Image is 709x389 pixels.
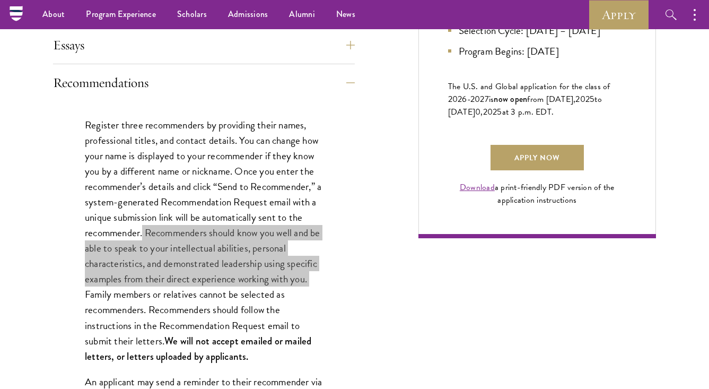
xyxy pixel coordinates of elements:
span: The U.S. and Global application for the class of 202 [448,80,610,106]
span: from [DATE], [527,93,575,106]
span: 5 [497,106,502,118]
span: , [480,106,483,118]
button: Recommendations [53,70,355,96]
span: 6 [462,93,467,106]
button: Essays [53,32,355,58]
p: Register three recommenders by providing their names, professional titles, and contact details. Y... [85,117,323,364]
li: Selection Cycle: [DATE] – [DATE] [448,23,627,38]
span: -202 [467,93,485,106]
span: 202 [575,93,590,106]
span: now open [494,93,527,105]
div: a print-friendly PDF version of the application instructions [448,181,627,206]
span: 202 [483,106,497,118]
li: Program Begins: [DATE] [448,44,627,59]
span: 7 [485,93,489,106]
span: is [489,93,494,106]
a: Download [460,181,495,194]
a: Apply Now [491,145,584,170]
span: 0 [475,106,480,118]
span: at 3 p.m. EDT. [502,106,554,118]
span: to [DATE] [448,93,602,118]
span: 5 [590,93,594,106]
strong: We will not accept emailed or mailed letters, or letters uploaded by applicants. [85,334,311,364]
